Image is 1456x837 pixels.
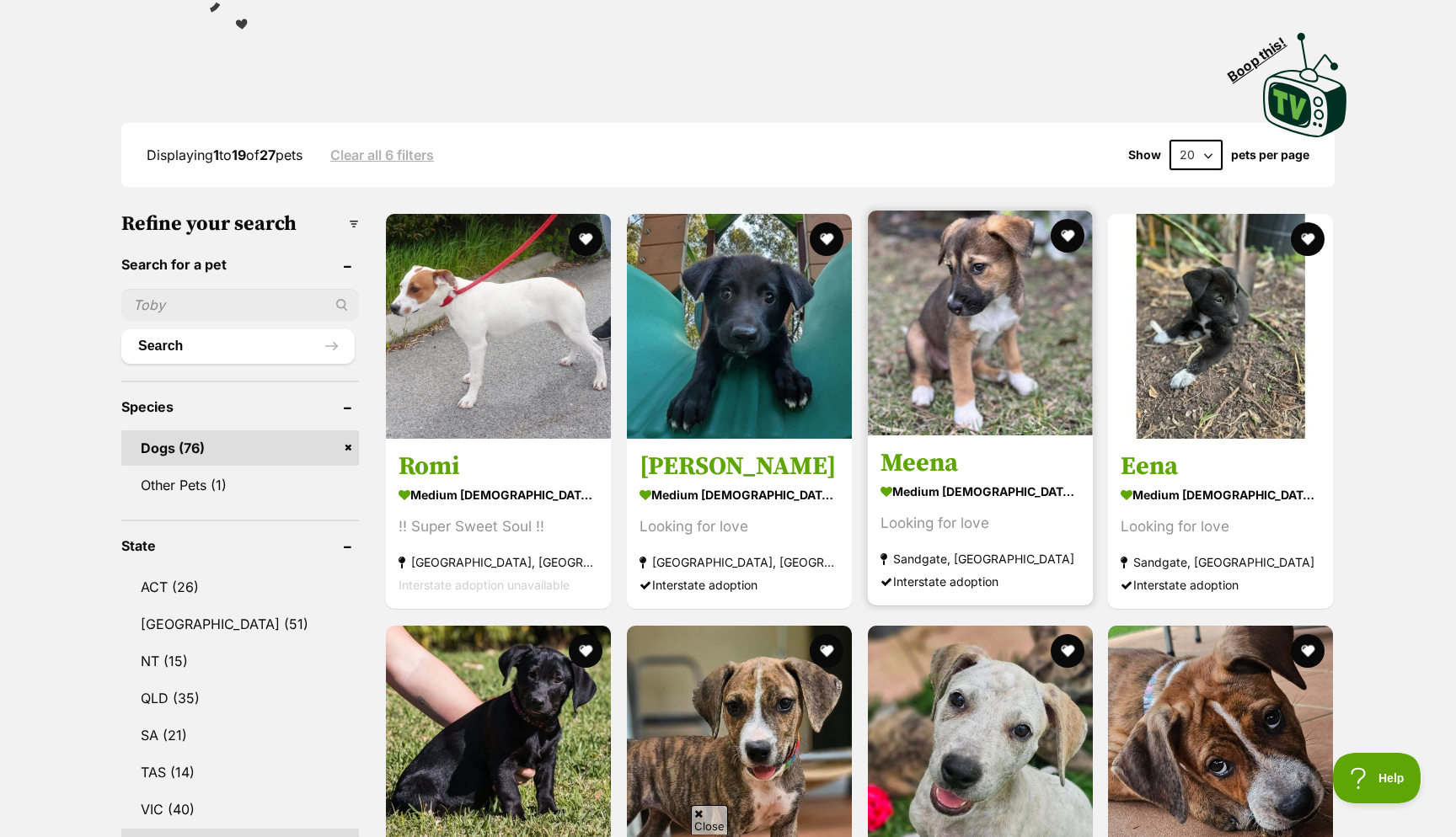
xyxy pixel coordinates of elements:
header: State [121,538,359,553]
h3: [PERSON_NAME] [640,451,839,483]
img: Eena - Border Collie Dog [1108,214,1333,439]
header: Search for a pet [121,257,359,272]
strong: medium [DEMOGRAPHIC_DATA] Dog [399,483,598,508]
strong: medium [DEMOGRAPHIC_DATA] Dog [881,480,1080,504]
strong: medium [DEMOGRAPHIC_DATA] Dog [1121,483,1320,508]
div: Looking for love [640,516,839,539]
header: Species [121,399,359,414]
a: NT (15) [121,643,359,679]
button: favourite [810,222,843,256]
a: Clear all 6 filters [330,147,434,163]
h3: Eena [1121,451,1320,483]
a: Dogs (76) [121,430,359,466]
strong: Sandgate, [GEOGRAPHIC_DATA] [1121,552,1320,574]
iframe: Help Scout Beacon - Open [1333,753,1422,803]
a: SA (21) [121,717,359,753]
h3: Meena [881,448,1080,480]
a: TAS (14) [121,754,359,790]
img: Mina - Border Collie Dog [627,214,852,439]
strong: 19 [232,147,246,163]
strong: Sandgate, [GEOGRAPHIC_DATA] [881,548,1080,571]
a: Romi medium [DEMOGRAPHIC_DATA] Dog !! Super Sweet Soul !! [GEOGRAPHIC_DATA], [GEOGRAPHIC_DATA] In... [386,439,611,610]
a: Eena medium [DEMOGRAPHIC_DATA] Dog Looking for love Sandgate, [GEOGRAPHIC_DATA] Interstate adoption [1108,439,1333,610]
img: Romi - Mixed breed Dog [386,214,611,439]
button: Search [121,329,355,363]
strong: medium [DEMOGRAPHIC_DATA] Dog [640,483,839,508]
a: Meena medium [DEMOGRAPHIC_DATA] Dog Looking for love Sandgate, [GEOGRAPHIC_DATA] Interstate adoption [868,435,1093,606]
div: Looking for love [881,513,1080,536]
img: Meena - Border Collie Dog [868,211,1093,435]
strong: [GEOGRAPHIC_DATA], [GEOGRAPHIC_DATA] [640,552,839,574]
strong: 1 [213,147,219,163]
div: !! Super Sweet Soul !! [399,516,598,539]
button: favourite [1291,634,1325,668]
button: favourite [1050,219,1084,253]
div: Looking for love [1121,516,1320,539]
h3: Romi [399,451,598,483]
button: favourite [569,634,602,668]
strong: 27 [260,147,276,163]
div: Interstate adoption [881,571,1080,594]
div: Interstate adoption [1121,574,1320,597]
a: QLD (35) [121,680,359,716]
a: ACT (26) [121,569,359,605]
a: VIC (40) [121,792,359,827]
span: Boop this! [1225,24,1303,84]
a: [GEOGRAPHIC_DATA] (51) [121,606,359,642]
div: Interstate adoption [640,574,839,597]
a: [PERSON_NAME] medium [DEMOGRAPHIC_DATA] Dog Looking for love [GEOGRAPHIC_DATA], [GEOGRAPHIC_DATA]... [627,439,852,610]
span: Show [1128,148,1161,162]
button: favourite [1291,222,1325,256]
button: favourite [1050,634,1084,668]
span: Interstate adoption unavailable [399,578,570,593]
img: PetRescue TV logo [1263,33,1347,137]
strong: [GEOGRAPHIC_DATA], [GEOGRAPHIC_DATA] [399,552,598,574]
button: favourite [569,222,602,256]
h3: Refine your search [121,212,359,236]
label: pets per page [1231,148,1309,162]
span: Close [691,805,728,834]
span: Displaying to of pets [147,147,302,163]
input: Toby [121,289,359,321]
button: favourite [810,634,843,668]
a: Boop this! [1263,18,1347,141]
a: Other Pets (1) [121,467,359,503]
